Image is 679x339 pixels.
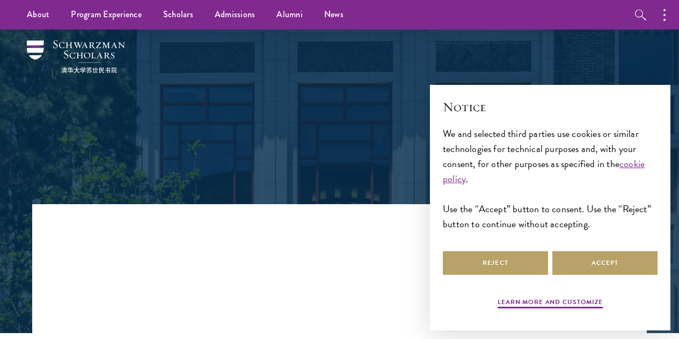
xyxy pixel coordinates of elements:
button: Reject [443,251,548,275]
h2: Notice [443,98,658,116]
img: Schwarzman Scholars [27,40,125,73]
a: cookie policy [443,156,645,186]
div: We and selected third parties use cookies or similar technologies for technical purposes and, wit... [443,126,658,232]
button: Accept [552,251,658,275]
button: Learn more and customize [498,297,603,310]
